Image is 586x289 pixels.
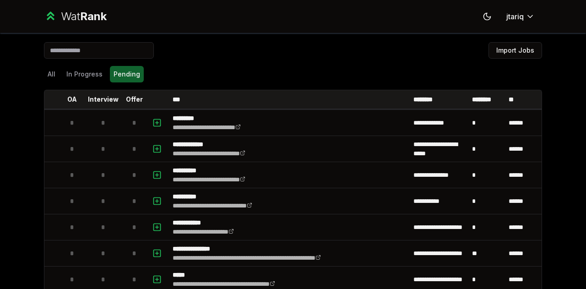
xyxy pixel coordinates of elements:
[126,95,143,104] p: Offer
[80,10,107,23] span: Rank
[63,66,106,82] button: In Progress
[110,66,144,82] button: Pending
[499,8,542,25] button: jtariq
[61,9,107,24] div: Wat
[506,11,524,22] span: jtariq
[488,42,542,59] button: Import Jobs
[67,95,77,104] p: OA
[44,9,107,24] a: WatRank
[44,66,59,82] button: All
[88,95,119,104] p: Interview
